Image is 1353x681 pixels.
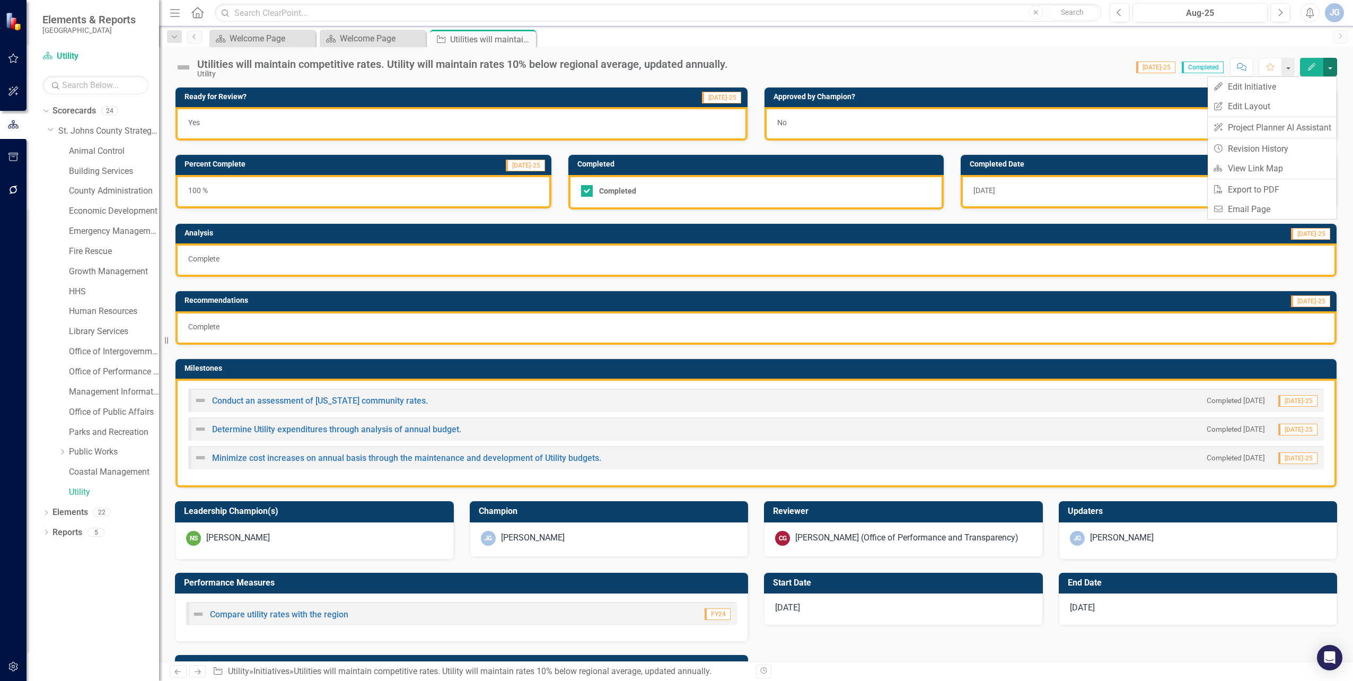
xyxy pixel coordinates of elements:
[184,93,523,101] h3: Ready for Review?
[69,346,159,358] a: Office of Intergovernmental Affairs
[970,160,1331,168] h3: Completed Date
[322,32,423,45] a: Welcome Page
[1061,8,1084,16] span: Search
[188,321,1324,332] p: Complete
[188,254,1324,264] p: Complete
[212,396,428,406] a: Conduct an assessment of [US_STATE] community rates.
[5,12,24,30] img: ClearPoint Strategy
[93,508,110,517] div: 22
[42,50,148,63] a: Utility
[210,609,348,619] a: Compare utility rates with the region
[69,205,159,217] a: Economic Development
[184,296,886,304] h3: Recommendations
[194,394,207,407] img: Not Defined
[340,32,423,45] div: Welcome Page
[194,451,207,464] img: Not Defined
[58,125,159,137] a: St. Johns County Strategic Plan
[479,507,743,516] h3: Champion
[184,578,743,588] h3: Performance Measures
[1182,62,1224,73] span: Completed
[705,608,731,620] span: FY24
[42,26,136,34] small: [GEOGRAPHIC_DATA]
[184,160,402,168] h3: Percent Complete
[702,92,741,103] span: [DATE]-25
[1291,295,1330,307] span: [DATE]-25
[1070,531,1085,546] div: JG
[184,229,661,237] h3: Analysis
[69,266,159,278] a: Growth Management
[192,608,205,621] img: Not Defined
[1325,3,1344,22] button: JG
[184,660,743,670] h3: Objectives
[186,531,201,546] div: NS
[773,578,1038,588] h3: Start Date
[1068,507,1332,516] h3: Updaters
[212,32,313,45] a: Welcome Page
[184,364,1331,372] h3: Milestones
[577,160,939,168] h3: Completed
[775,531,790,546] div: CG
[1317,645,1342,670] div: Open Intercom Messenger
[69,145,159,158] a: Animal Control
[777,118,787,127] span: No
[1208,199,1337,219] a: Email Page
[52,507,88,519] a: Elements
[215,4,1102,22] input: Search ClearPoint...
[212,453,601,463] a: Minimize cost increases on annual basis through the maintenance and development of Utility budgets.
[774,93,1147,101] h3: Approved by Champion?
[1068,578,1332,588] h3: End Date
[1208,97,1337,116] a: Edit Layout
[212,424,461,434] a: Determine Utility expenditures through analysis of annual budget.
[1278,395,1317,407] span: [DATE]-25
[1136,62,1175,73] span: [DATE]-25
[69,246,159,258] a: Fire Rescue
[69,486,159,499] a: Utility
[197,70,728,78] div: Utility
[1291,228,1330,240] span: [DATE]-25
[1208,159,1337,178] a: View Link Map
[1207,453,1265,463] small: Completed [DATE]
[230,32,313,45] div: Welcome Page
[1208,77,1337,97] a: Edit Initiative
[101,107,118,116] div: 24
[69,305,159,318] a: Human Resources
[294,666,711,676] div: Utilities will maintain competitive rates. Utility will maintain rates 10% below regional average...
[194,423,207,435] img: Not Defined
[228,666,249,676] a: Utility
[1132,3,1268,22] button: Aug-25
[253,666,289,676] a: Initiatives
[506,160,545,171] span: [DATE]-25
[1278,424,1317,435] span: [DATE]-25
[52,527,82,539] a: Reports
[1136,7,1264,20] div: Aug-25
[42,13,136,26] span: Elements & Reports
[69,466,159,478] a: Coastal Management
[973,186,995,195] span: [DATE]
[69,286,159,298] a: HHS
[69,225,159,238] a: Emergency Management
[795,532,1018,544] div: [PERSON_NAME] (Office of Performance and Transparency)
[1090,532,1154,544] div: [PERSON_NAME]
[69,426,159,439] a: Parks and Recreation
[206,532,270,544] div: [PERSON_NAME]
[773,507,1038,516] h3: Reviewer
[69,185,159,197] a: County Administration
[197,58,728,70] div: Utilities will maintain competitive rates. Utility will maintain rates 10% below regional average...
[69,366,159,378] a: Office of Performance & Transparency
[1208,118,1337,137] a: Project Planner AI Assistant
[69,406,159,418] a: Office of Public Affairs
[1070,603,1095,613] span: [DATE]
[175,59,192,76] img: Not Defined
[1046,5,1099,20] button: Search
[69,326,159,338] a: Library Services
[1278,452,1317,464] span: [DATE]-25
[1208,180,1337,199] a: Export to PDF
[775,603,800,613] span: [DATE]
[69,446,159,458] a: Public Works
[1208,139,1337,159] a: Revision History
[501,532,565,544] div: [PERSON_NAME]
[481,531,496,546] div: JG
[213,666,748,678] div: » »
[188,118,200,127] span: Yes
